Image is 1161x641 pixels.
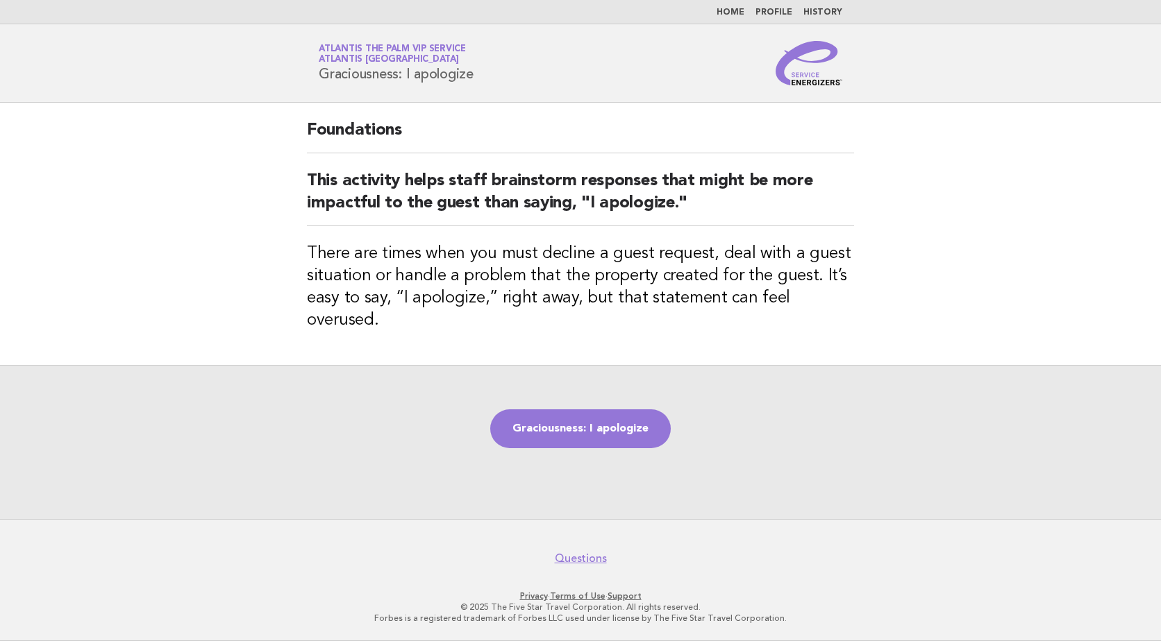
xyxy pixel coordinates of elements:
[776,41,842,85] img: Service Energizers
[550,591,605,601] a: Terms of Use
[307,170,854,226] h2: This activity helps staff brainstorm responses that might be more impactful to the guest than say...
[803,8,842,17] a: History
[156,613,1005,624] p: Forbes is a registered trademark of Forbes LLC used under license by The Five Star Travel Corpora...
[490,409,671,448] a: Graciousness: I apologize
[307,119,854,153] h2: Foundations
[156,590,1005,601] p: · ·
[307,243,854,332] h3: There are times when you must decline a guest request, deal with a guest situation or handle a pr...
[319,44,466,64] a: Atlantis The Palm VIP ServiceAtlantis [GEOGRAPHIC_DATA]
[319,55,459,65] span: Atlantis [GEOGRAPHIC_DATA]
[608,591,642,601] a: Support
[755,8,792,17] a: Profile
[717,8,744,17] a: Home
[520,591,548,601] a: Privacy
[156,601,1005,613] p: © 2025 The Five Star Travel Corporation. All rights reserved.
[555,552,607,565] a: Questions
[319,45,474,81] h1: Graciousness: I apologize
